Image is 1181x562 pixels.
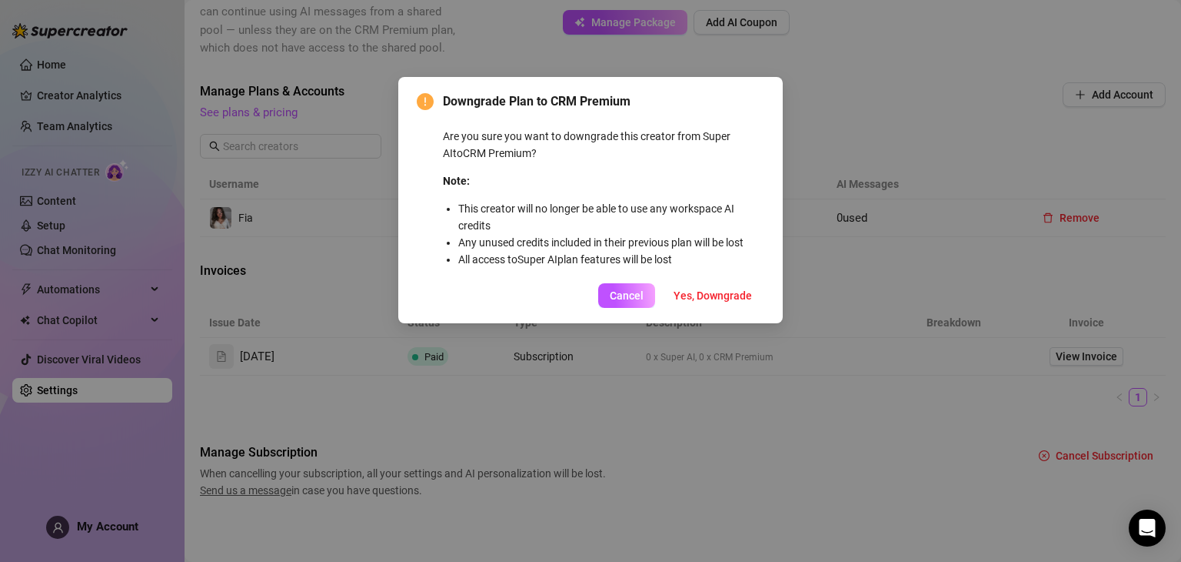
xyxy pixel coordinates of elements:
span: Downgrade Plan to CRM Premium [443,92,764,111]
span: Cancel [610,289,644,302]
button: Cancel [598,283,655,308]
li: All access to Super AI plan features will be lost [458,251,764,268]
li: This creator will no longer be able to use any workspace AI credits [458,200,764,234]
div: Open Intercom Messenger [1129,510,1166,547]
p: Are you sure you want to downgrade this creator from Super AI to CRM Premium ? [443,128,764,162]
li: Any unused credits included in their previous plan will be lost [458,234,764,251]
span: exclamation-circle [417,93,434,110]
span: Yes, Downgrade [674,289,752,302]
strong: Note: [443,175,470,187]
button: Yes, Downgrade [661,283,764,308]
